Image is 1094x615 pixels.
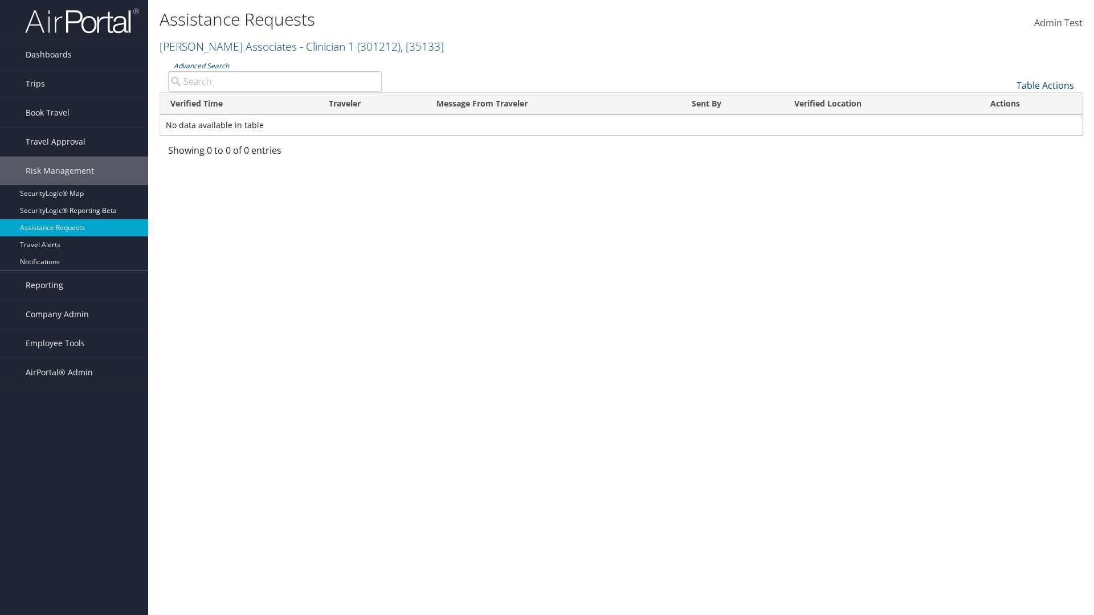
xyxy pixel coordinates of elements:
[160,115,1082,136] td: No data available in table
[319,93,426,115] th: Traveler: activate to sort column ascending
[426,93,681,115] th: Message From Traveler: activate to sort column ascending
[26,128,85,156] span: Travel Approval
[160,39,444,54] a: [PERSON_NAME] Associates - Clinician 1
[160,93,319,115] th: Verified Time: activate to sort column ascending
[26,358,93,387] span: AirPortal® Admin
[168,143,382,163] div: Showing 0 to 0 of 0 entries
[1017,79,1074,92] a: Table Actions
[26,271,63,300] span: Reporting
[401,39,444,54] span: , [ 35133 ]
[1034,17,1083,29] span: Admin Test
[980,93,1082,115] th: Actions: activate to sort column ascending
[174,61,229,71] a: Advanced Search
[26,329,85,358] span: Employee Tools
[26,40,72,69] span: Dashboards
[25,7,139,34] img: airportal-logo.png
[26,157,94,185] span: Risk Management
[357,39,401,54] span: ( 301212 )
[26,300,89,329] span: Company Admin
[1034,6,1083,41] a: Admin Test
[26,99,70,127] span: Book Travel
[168,71,382,92] input: Advanced Search
[26,69,45,98] span: Trips
[160,7,775,31] h1: Assistance Requests
[681,93,783,115] th: Sent By: activate to sort column ascending
[784,93,980,115] th: Verified Location: activate to sort column ascending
